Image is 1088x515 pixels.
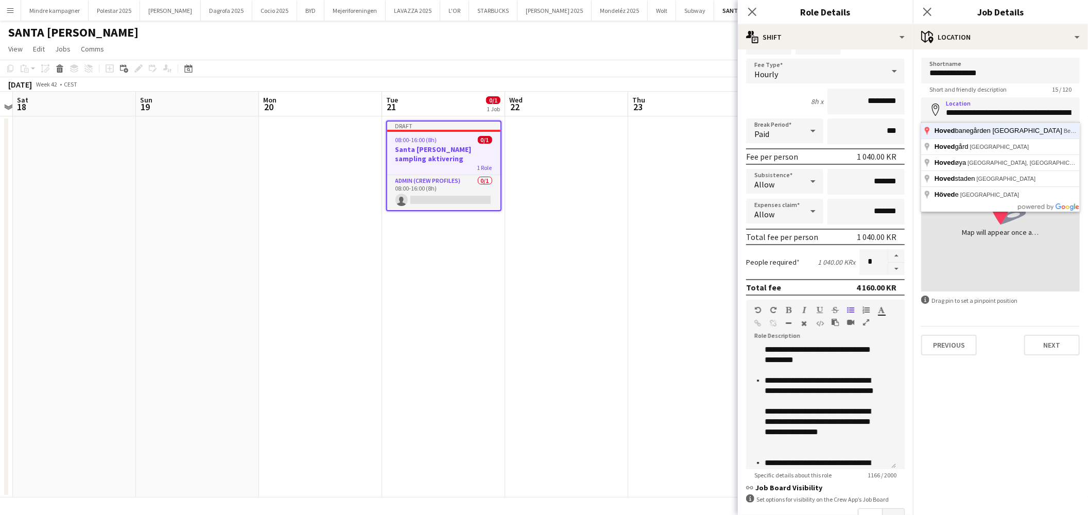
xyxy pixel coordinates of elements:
[921,296,1080,305] div: Drag pin to set a pinpoint position
[888,263,905,276] button: Decrease
[913,25,1088,49] div: Location
[754,306,762,314] button: Undo
[770,306,777,314] button: Redo
[935,159,968,166] span: øya
[857,232,896,242] div: 1 040.00 KR
[81,44,104,54] span: Comms
[592,1,648,21] button: Mondeléz 2025
[15,101,28,113] span: 18
[201,1,252,21] button: Dagrofa 2025
[746,483,905,492] h3: Job Board Visibility
[935,143,955,150] span: Hoved
[395,136,437,144] span: 08:00-16:00 (8h)
[77,42,108,56] a: Comms
[935,191,955,198] span: Höved
[935,143,970,150] span: gård
[832,318,839,327] button: Paste as plain text
[263,95,277,105] span: Mon
[970,144,1029,150] span: [GEOGRAPHIC_DATA]
[631,101,645,113] span: 23
[847,318,854,327] button: Insert video
[862,318,870,327] button: Fullscreen
[962,227,1039,237] div: Map will appear once address has been added
[811,97,823,106] div: 8h x
[469,1,517,21] button: STARBUCKS
[714,1,797,21] button: SANTA [PERSON_NAME]
[935,127,955,134] span: Hoved
[1024,335,1080,355] button: Next
[801,319,808,328] button: Clear Formatting
[387,145,500,163] h3: Santa [PERSON_NAME] sampling aktivering
[746,232,818,242] div: Total fee per person
[508,101,523,113] span: 22
[385,101,398,113] span: 21
[746,494,905,504] div: Set options for visibility on the Crew App’s Job Board
[386,121,502,211] app-job-card: Draft08:00-16:00 (8h)0/1Santa [PERSON_NAME] sampling aktivering1 RoleAdmin (crew profiles)0/108:0...
[34,80,60,88] span: Week 42
[21,1,89,21] button: Mindre kampagner
[746,471,840,479] span: Specific details about this role
[935,159,955,166] span: Hoved
[856,282,896,293] div: 4 160.00 KR
[387,122,500,130] div: Draft
[140,1,201,21] button: [PERSON_NAME]
[847,306,854,314] button: Unordered List
[33,44,45,54] span: Edit
[4,42,27,56] a: View
[51,42,75,56] a: Jobs
[862,306,870,314] button: Ordered List
[921,335,977,355] button: Previous
[387,175,500,210] app-card-role: Admin (crew profiles)0/108:00-16:00 (8h)
[935,191,960,198] span: e
[935,175,955,182] span: Hoved
[746,282,781,293] div: Total fee
[816,306,823,314] button: Underline
[888,249,905,263] button: Increase
[478,136,492,144] span: 0/1
[64,80,77,88] div: CEST
[816,319,823,328] button: HTML Code
[486,96,500,104] span: 0/1
[935,127,1064,134] span: banegården [GEOGRAPHIC_DATA]
[913,5,1088,19] h3: Job Details
[386,95,398,105] span: Tue
[746,151,798,162] div: Fee per person
[935,175,977,182] span: staden
[1044,85,1080,93] span: 15 / 120
[878,306,885,314] button: Text Color
[785,319,792,328] button: Horizontal Line
[859,471,905,479] span: 1166 / 2000
[785,306,792,314] button: Bold
[29,42,49,56] a: Edit
[754,129,769,139] span: Paid
[89,1,140,21] button: Polestar 2025
[754,69,778,79] span: Hourly
[832,306,839,314] button: Strikethrough
[977,176,1036,182] span: [GEOGRAPHIC_DATA]
[297,1,324,21] button: BYD
[487,105,500,113] div: 1 Job
[960,192,1020,198] span: [GEOGRAPHIC_DATA]
[746,257,800,267] label: People required
[386,1,440,21] button: LAVAZZA 2025
[738,25,913,49] div: Shift
[8,44,23,54] span: View
[648,1,676,21] button: Wolt
[440,1,469,21] button: L'OR
[252,1,297,21] button: Cocio 2025
[818,257,855,267] div: 1 040.00 KR x
[17,95,28,105] span: Sat
[8,79,32,90] div: [DATE]
[921,85,1015,93] span: Short and friendly description
[801,306,808,314] button: Italic
[140,95,152,105] span: Sun
[8,25,139,40] h1: SANTA [PERSON_NAME]
[754,209,774,219] span: Allow
[857,151,896,162] div: 1 040.00 KR
[139,101,152,113] span: 19
[477,164,492,171] span: 1 Role
[738,5,913,19] h3: Role Details
[517,1,592,21] button: [PERSON_NAME] 2025
[55,44,71,54] span: Jobs
[262,101,277,113] span: 20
